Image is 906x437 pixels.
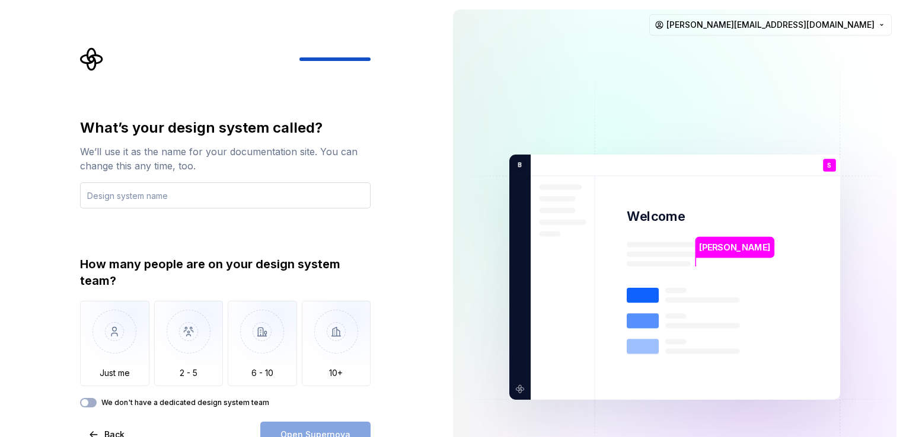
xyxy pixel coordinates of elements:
label: We don't have a dedicated design system team [101,398,269,407]
p: Welcome [627,208,685,225]
span: [PERSON_NAME][EMAIL_ADDRESS][DOMAIN_NAME] [666,19,875,31]
input: Design system name [80,182,371,208]
p: S [827,162,831,169]
svg: Supernova Logo [80,47,104,71]
p: B [513,160,522,171]
button: [PERSON_NAME][EMAIL_ADDRESS][DOMAIN_NAME] [649,14,892,36]
div: How many people are on your design system team? [80,256,371,289]
div: What’s your design system called? [80,118,371,137]
div: We’ll use it as the name for your documentation site. You can change this any time, too. [80,144,371,173]
p: [PERSON_NAME] [699,241,770,254]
